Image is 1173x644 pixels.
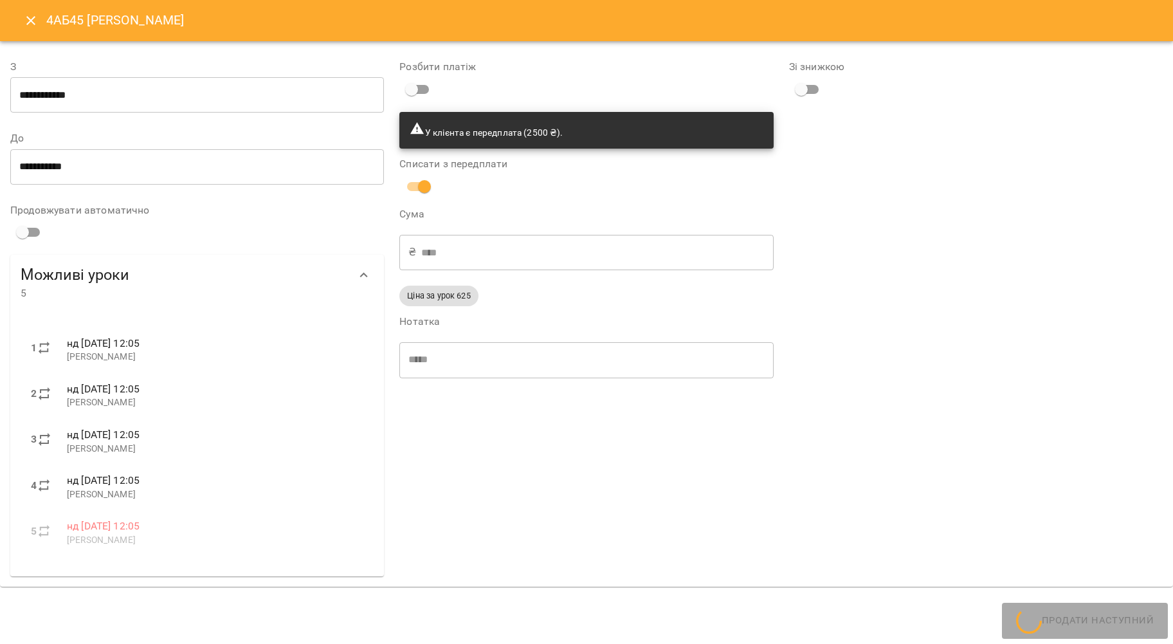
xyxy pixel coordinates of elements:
p: [PERSON_NAME] [67,534,363,547]
label: 3 [31,432,37,447]
h6: 4АБ45 [PERSON_NAME] [46,10,185,30]
span: Ціна за урок 625 [399,290,478,302]
label: 5 [31,524,37,539]
span: нд [DATE] 12:05 [67,520,140,532]
p: [PERSON_NAME] [67,443,363,455]
label: Зі знижкою [789,62,1163,72]
label: З [10,62,384,72]
span: нд [DATE] 12:05 [67,383,140,395]
span: нд [DATE] 12:05 [67,474,140,486]
label: Нотатка [399,317,773,327]
label: 2 [31,386,37,401]
span: нд [DATE] 12:05 [67,337,140,349]
p: ₴ [408,244,416,260]
label: Списати з передплати [399,159,773,169]
label: 1 [31,340,37,356]
label: Продовжувати автоматично [10,205,384,216]
label: Розбити платіж [399,62,773,72]
span: нд [DATE] 12:05 [67,428,140,441]
p: [PERSON_NAME] [67,488,363,501]
label: Сума [399,209,773,219]
label: До [10,133,384,143]
button: Show more [349,260,379,291]
label: 4 [31,478,37,493]
p: [PERSON_NAME] [67,396,363,409]
p: [PERSON_NAME] [67,351,363,363]
span: Можливі уроки [21,265,349,285]
span: 5 [21,286,349,301]
span: У клієнта є передплата (2500 ₴). [410,127,563,138]
button: Close [15,5,46,36]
